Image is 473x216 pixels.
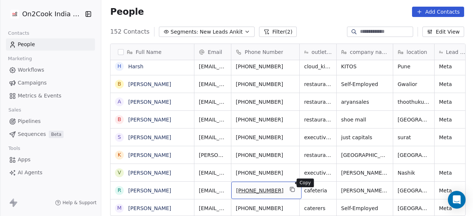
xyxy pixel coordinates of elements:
[128,205,171,211] a: [PERSON_NAME]
[199,98,227,106] span: [EMAIL_ADDRESS][DOMAIN_NAME]
[236,80,295,88] span: [PHONE_NUMBER]
[304,134,332,141] span: executive_kitchens
[398,151,430,159] span: [GEOGRAPHIC_DATA]
[199,169,227,176] span: [EMAIL_ADDRESS][DOMAIN_NAME]
[18,156,31,164] span: Apps
[350,48,389,56] span: company name
[49,131,64,138] span: Beta
[128,134,171,140] a: [PERSON_NAME]
[55,200,96,206] a: Help & Support
[199,205,227,212] span: [EMAIL_ADDRESS][DOMAIN_NAME]
[118,98,122,106] div: A
[6,90,95,102] a: Metrics & Events
[18,169,42,176] span: AI Agents
[337,44,393,60] div: company name
[236,134,295,141] span: [PHONE_NUMBER]
[341,63,388,70] span: KITOS
[118,169,122,176] div: V
[9,8,80,20] button: On2Cook India Pvt. Ltd.
[398,187,430,194] span: [GEOGRAPHIC_DATA]
[304,169,332,176] span: executive_kitchens
[208,48,222,56] span: Email
[439,116,467,123] span: Meta
[236,187,283,194] span: [PHONE_NUMBER]
[22,9,83,19] span: On2Cook India Pvt. Ltd.
[6,154,95,166] a: Apps
[171,28,198,36] span: Segments:
[312,48,332,56] span: outlet type
[199,187,227,194] span: [EMAIL_ADDRESS][PERSON_NAME][DOMAIN_NAME]
[245,48,283,56] span: Phone Number
[236,98,295,106] span: [PHONE_NUMBER]
[117,204,122,212] div: M
[110,6,144,17] span: People
[118,186,121,194] div: R
[406,48,427,56] span: location
[18,117,41,125] span: Pipelines
[398,80,430,88] span: Gwalior
[6,64,95,76] a: Workflows
[304,63,332,70] span: cloud_kitchen
[200,28,243,36] span: New Leads Ankit
[128,152,171,158] a: [PERSON_NAME]
[10,10,19,18] img: on2cook%20logo-04%20copy.jpg
[341,116,388,123] span: shoe mall
[439,80,467,88] span: Meta
[300,180,311,186] p: Copy
[439,187,467,194] span: Meta
[128,64,143,69] a: Harsh
[62,200,96,206] span: Help & Support
[304,116,332,123] span: restaurants
[5,28,33,39] span: Contacts
[236,116,295,123] span: [PHONE_NUMBER]
[341,187,388,194] span: [PERSON_NAME]'s bake house
[128,99,171,105] a: [PERSON_NAME]
[422,27,464,37] button: Edit View
[118,116,122,123] div: B
[304,80,332,88] span: restaurants
[439,63,467,70] span: Meta
[18,41,35,48] span: People
[393,44,434,60] div: location
[118,80,122,88] div: B
[304,205,332,212] span: caterers
[236,205,295,212] span: [PHONE_NUMBER]
[6,167,95,179] a: AI Agents
[398,134,430,141] span: surat
[118,151,121,159] div: k
[259,27,297,37] button: Filter(2)
[341,98,388,106] span: aryansales
[199,63,227,70] span: [EMAIL_ADDRESS][DOMAIN_NAME]
[136,48,161,56] span: Full Name
[412,7,464,17] button: Add Contacts
[6,128,95,140] a: SequencesBeta
[199,116,227,123] span: [EMAIL_ADDRESS][PERSON_NAME][DOMAIN_NAME]
[341,80,388,88] span: Self-Employed
[5,53,35,64] span: Marketing
[231,44,299,60] div: Phone Number
[439,169,467,176] span: Meta
[236,169,295,176] span: [PHONE_NUMBER]
[398,63,430,70] span: Pune
[5,143,23,154] span: Tools
[18,79,47,87] span: Campaigns
[199,134,227,141] span: [EMAIL_ADDRESS][DOMAIN_NAME]
[236,151,295,159] span: [PHONE_NUMBER]
[128,170,171,176] a: [PERSON_NAME]
[439,98,467,106] span: Meta
[5,104,24,116] span: Sales
[128,117,171,123] a: [PERSON_NAME]
[398,98,430,106] span: thoothukudi_
[398,116,430,123] span: [GEOGRAPHIC_DATA]
[199,151,227,159] span: [PERSON_NAME][EMAIL_ADDRESS][PERSON_NAME][DOMAIN_NAME]
[341,205,388,212] span: Self-Employed
[6,77,95,89] a: Campaigns
[110,27,149,36] span: 152 Contacts
[128,188,171,193] a: [PERSON_NAME]
[18,92,61,100] span: Metrics & Events
[341,134,388,141] span: just capitals
[398,205,430,212] span: [GEOGRAPHIC_DATA]
[128,81,171,87] a: [PERSON_NAME]
[439,205,467,212] span: Meta
[304,151,332,159] span: restaurants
